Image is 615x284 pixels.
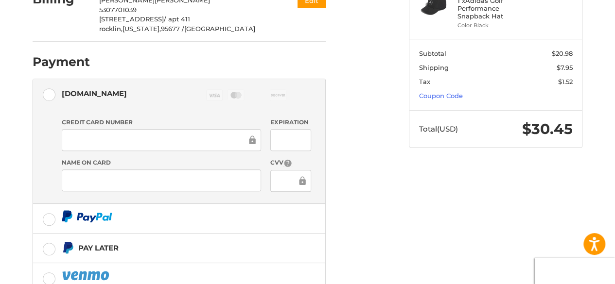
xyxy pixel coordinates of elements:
[184,25,255,33] span: [GEOGRAPHIC_DATA]
[552,50,573,57] span: $20.98
[558,78,573,85] span: $1.52
[62,85,127,101] div: [DOMAIN_NAME]
[62,118,261,127] label: Credit Card Number
[457,21,532,30] li: Color Black
[419,124,458,134] span: Total (USD)
[62,210,112,222] img: PayPal icon
[99,25,123,33] span: rocklin,
[419,92,463,100] a: Coupon Code
[419,50,446,57] span: Subtotal
[164,15,190,23] span: / apt 411
[123,25,161,33] span: [US_STATE],
[33,54,90,69] h2: Payment
[62,158,261,167] label: Name on Card
[78,240,119,256] div: Pay Later
[522,120,573,138] span: $30.45
[161,25,184,33] span: 95677 /
[99,6,137,14] span: 5307701039
[270,118,311,127] label: Expiration
[535,258,615,284] iframe: Google Customer Reviews
[557,64,573,71] span: $7.95
[419,78,430,85] span: Tax
[270,158,311,167] label: CVV
[419,64,449,71] span: Shipping
[99,15,164,23] span: [STREET_ADDRESS]
[62,242,74,254] img: Pay Later icon
[62,269,111,282] img: PayPal icon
